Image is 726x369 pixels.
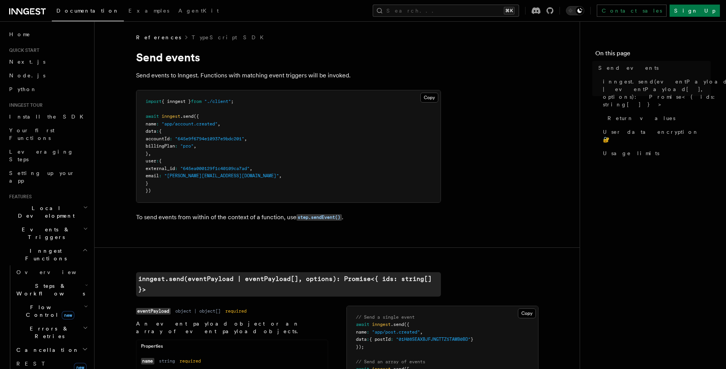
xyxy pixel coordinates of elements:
[146,114,159,119] span: await
[192,34,268,41] a: TypeScript SDK
[9,170,75,184] span: Setting up your app
[373,5,519,17] button: Search...⌘K
[231,99,234,104] span: ;
[159,173,162,178] span: :
[471,337,473,342] span: }
[6,124,90,145] a: Your first Functions
[146,136,170,141] span: accountId
[191,99,202,104] span: from
[175,136,244,141] span: "645e9f6794e10937e9bdc201"
[595,49,711,61] h4: On this page
[6,82,90,96] a: Python
[250,166,252,171] span: ,
[146,128,156,134] span: data
[162,99,191,104] span: { inngest }
[6,166,90,188] a: Setting up your app
[6,201,90,223] button: Local Development
[600,125,711,146] a: User data encryption 🔐
[6,244,90,265] button: Inngest Functions
[136,70,441,81] p: Send events to Inngest. Functions with matching event triggers will be invoked.
[225,308,247,314] dd: required
[62,311,74,319] span: new
[604,111,711,125] a: Return values
[146,143,175,149] span: billingPlan
[9,72,45,79] span: Node.js
[6,69,90,82] a: Node.js
[159,358,175,364] dd: string
[136,320,328,335] p: An event payload object or an array of event payload objects.
[13,300,90,322] button: Flow Controlnew
[136,34,181,41] span: References
[391,322,404,327] span: .send
[603,128,711,143] span: User data encryption 🔐
[156,121,159,127] span: :
[13,325,83,340] span: Errors & Retries
[9,114,88,120] span: Install the SDK
[6,110,90,124] a: Install the SDK
[141,358,154,364] code: name
[146,158,156,164] span: user
[178,8,219,14] span: AgentKit
[420,329,423,335] span: ,
[146,151,148,156] span: }
[6,204,83,220] span: Local Development
[194,143,196,149] span: ,
[597,5,667,17] a: Contact sales
[164,173,279,178] span: "[PERSON_NAME][EMAIL_ADDRESS][DOMAIN_NAME]"
[159,158,162,164] span: {
[124,2,174,21] a: Examples
[356,329,367,335] span: name
[9,149,74,162] span: Leveraging Steps
[598,64,659,72] span: Send events
[52,2,124,21] a: Documentation
[518,308,536,318] button: Copy
[279,173,282,178] span: ,
[13,322,90,343] button: Errors & Retries
[179,358,201,364] dd: required
[566,6,584,15] button: Toggle dark mode
[180,143,194,149] span: "pro"
[194,114,199,119] span: ({
[607,114,675,122] span: Return values
[6,145,90,166] a: Leveraging Steps
[218,121,220,127] span: ,
[6,55,90,69] a: Next.js
[146,188,151,193] span: })
[367,329,369,335] span: :
[6,102,43,108] span: Inngest tour
[244,136,247,141] span: ,
[136,343,328,353] div: Properties
[600,146,711,160] a: Usage limits
[420,93,438,103] button: Copy
[404,322,409,327] span: ({
[356,322,369,327] span: await
[162,121,218,127] span: "app/account.created"
[128,8,169,14] span: Examples
[148,151,151,156] span: ,
[504,7,514,14] kbd: ⌘K
[369,337,391,342] span: { postId
[356,314,415,320] span: // Send a single event
[156,158,159,164] span: :
[9,30,30,38] span: Home
[136,50,441,64] h1: Send events
[136,212,441,223] p: To send events from within of the context of a function, use .
[9,86,37,92] span: Python
[174,2,223,21] a: AgentKit
[9,127,54,141] span: Your first Functions
[391,337,393,342] span: :
[146,99,162,104] span: import
[670,5,720,17] a: Sign Up
[9,59,45,65] span: Next.js
[356,359,425,364] span: // Send an array of events
[146,181,148,186] span: }
[356,337,367,342] span: data
[136,272,441,297] code: inngest.send(eventPayload | eventPayload[], options): Promise<{ ids: string[] }>
[595,61,711,75] a: Send events
[296,213,342,221] a: step.sendEvent()
[146,173,159,178] span: email
[56,8,119,14] span: Documentation
[204,99,231,104] span: "./client"
[13,343,90,357] button: Cancellation
[6,194,32,200] span: Features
